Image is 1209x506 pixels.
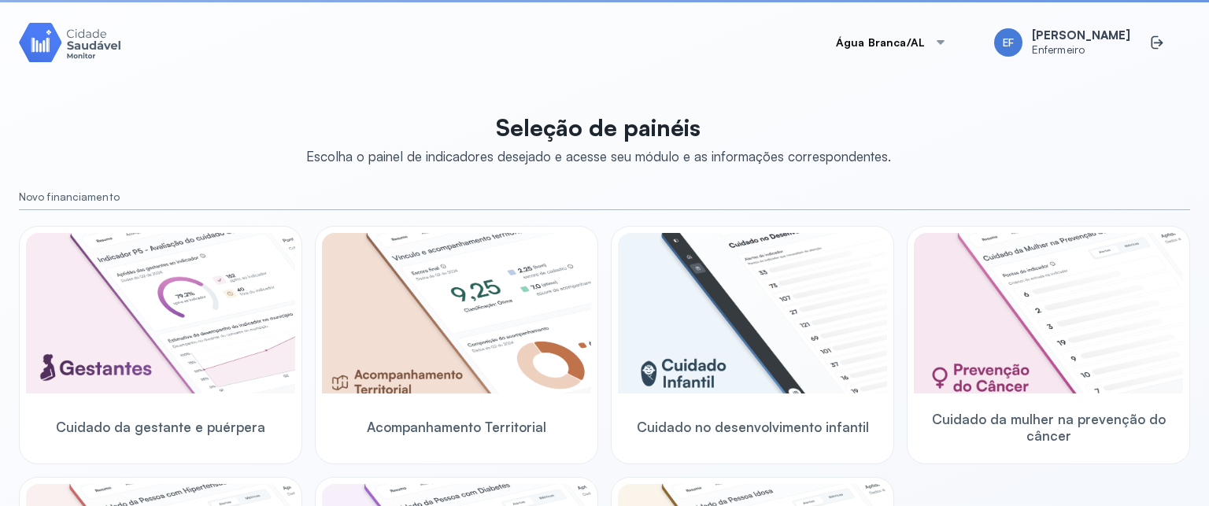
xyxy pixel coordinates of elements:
span: EF [1003,36,1014,50]
img: pregnants.png [26,233,295,393]
span: [PERSON_NAME] [1032,28,1130,43]
button: Água Branca/AL [817,27,966,58]
span: Cuidado no desenvolvimento infantil [637,419,869,435]
img: Logotipo do produto Monitor [19,20,121,65]
span: Cuidado da mulher na prevenção do câncer [914,411,1183,445]
span: Cuidado da gestante e puérpera [56,419,265,435]
img: woman-cancer-prevention-care.png [914,233,1183,393]
span: Acompanhamento Territorial [367,419,546,435]
small: Novo financiamento [19,190,1190,204]
p: Seleção de painéis [306,113,891,142]
img: child-development.png [618,233,887,393]
div: Escolha o painel de indicadores desejado e acesse seu módulo e as informações correspondentes. [306,148,891,164]
img: territorial-monitoring.png [322,233,591,393]
span: Enfermeiro [1032,43,1130,57]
